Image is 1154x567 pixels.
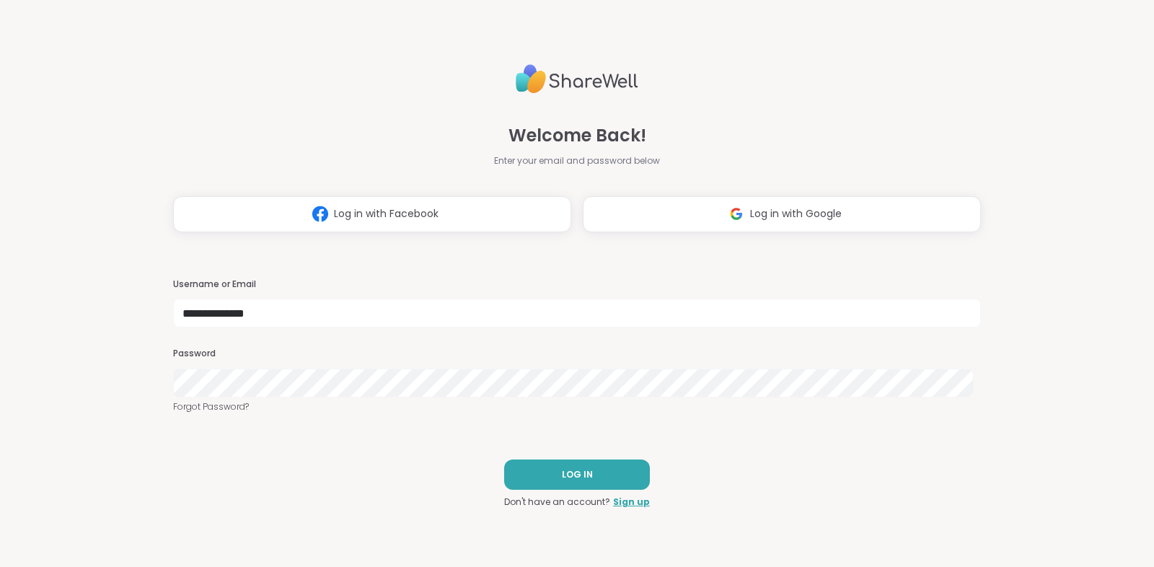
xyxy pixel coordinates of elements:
[562,468,593,481] span: LOG IN
[504,460,650,490] button: LOG IN
[173,348,981,360] h3: Password
[173,278,981,291] h3: Username or Email
[504,496,610,509] span: Don't have an account?
[613,496,650,509] a: Sign up
[334,206,439,221] span: Log in with Facebook
[583,196,981,232] button: Log in with Google
[508,123,646,149] span: Welcome Back!
[723,201,750,227] img: ShareWell Logomark
[173,400,981,413] a: Forgot Password?
[307,201,334,227] img: ShareWell Logomark
[516,58,638,100] img: ShareWell Logo
[750,206,842,221] span: Log in with Google
[494,154,660,167] span: Enter your email and password below
[173,196,571,232] button: Log in with Facebook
